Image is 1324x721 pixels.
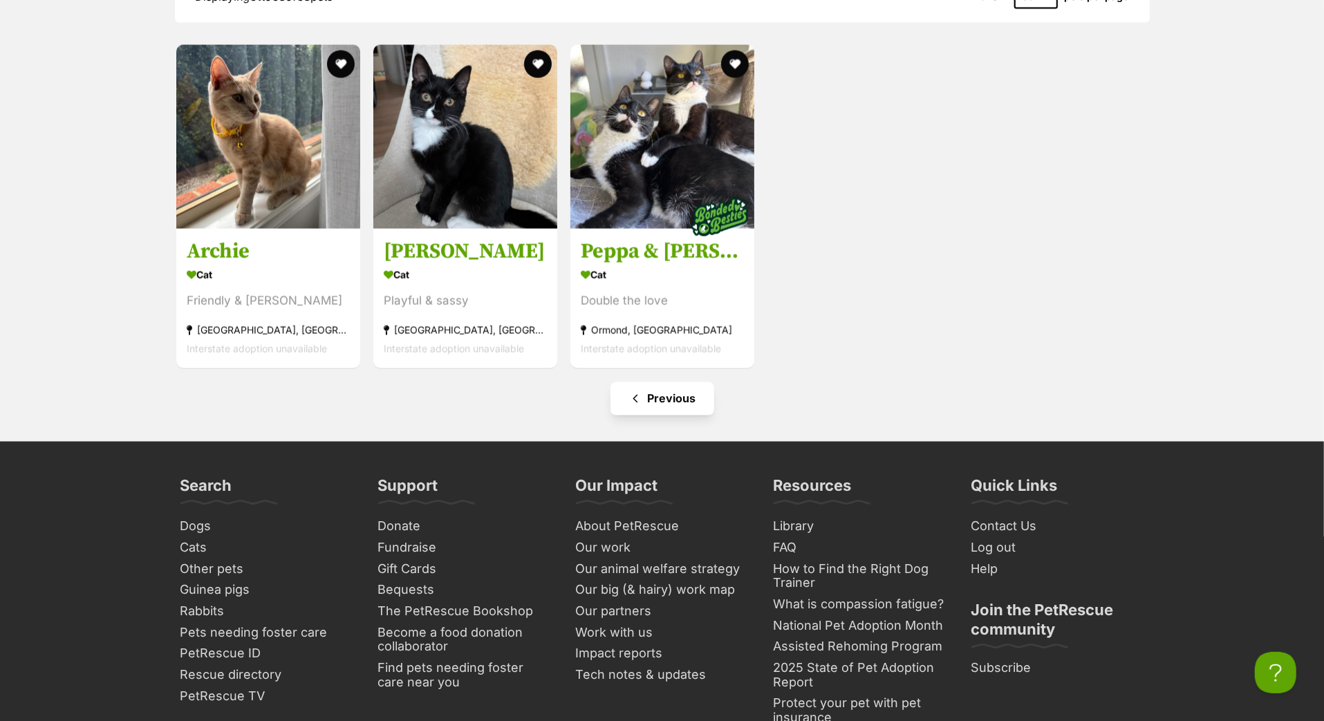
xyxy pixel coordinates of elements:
[966,658,1150,680] a: Subscribe
[570,228,754,368] a: Peppa & [PERSON_NAME] Cat Double the love Ormond, [GEOGRAPHIC_DATA] Interstate adoption unavailab...
[175,516,359,538] a: Dogs
[384,343,524,355] span: Interstate adoption unavailable
[581,238,744,265] h3: Peppa & [PERSON_NAME]
[768,559,952,594] a: How to Find the Right Dog Trainer
[373,580,557,601] a: Bequests
[373,45,557,229] img: Mimi
[384,238,547,265] h3: [PERSON_NAME]
[373,228,557,368] a: [PERSON_NAME] Cat Playful & sassy [GEOGRAPHIC_DATA], [GEOGRAPHIC_DATA] Interstate adoption unavai...
[187,343,327,355] span: Interstate adoption unavailable
[768,637,952,658] a: Assisted Rehoming Program
[570,665,754,686] a: Tech notes & updates
[581,265,744,285] div: Cat
[187,321,350,339] div: [GEOGRAPHIC_DATA], [GEOGRAPHIC_DATA]
[570,601,754,623] a: Our partners
[373,516,557,538] a: Donate
[774,476,852,504] h3: Resources
[581,343,721,355] span: Interstate adoption unavailable
[327,50,355,78] button: favourite
[187,238,350,265] h3: Archie
[581,321,744,339] div: Ormond, [GEOGRAPHIC_DATA]
[373,658,557,693] a: Find pets needing foster care near you
[570,623,754,644] a: Work with us
[373,623,557,658] a: Become a food donation collaborator
[685,182,754,252] img: bonded besties
[176,45,360,229] img: Archie
[378,476,438,504] h3: Support
[966,516,1150,538] a: Contact Us
[570,559,754,581] a: Our animal welfare strategy
[966,538,1150,559] a: Log out
[971,476,1058,504] h3: Quick Links
[966,559,1150,581] a: Help
[175,580,359,601] a: Guinea pigs
[570,538,754,559] a: Our work
[524,50,552,78] button: favourite
[581,292,744,310] div: Double the love
[175,559,359,581] a: Other pets
[187,292,350,310] div: Friendly & [PERSON_NAME]
[175,601,359,623] a: Rabbits
[1255,652,1296,693] iframe: Help Scout Beacon - Open
[175,538,359,559] a: Cats
[610,382,714,415] a: Previous page
[373,601,557,623] a: The PetRescue Bookshop
[175,665,359,686] a: Rescue directory
[175,644,359,665] a: PetRescue ID
[570,516,754,538] a: About PetRescue
[768,516,952,538] a: Library
[187,265,350,285] div: Cat
[570,45,754,229] img: Peppa & Tabitha
[768,658,952,693] a: 2025 State of Pet Adoption Report
[373,538,557,559] a: Fundraise
[768,594,952,616] a: What is compassion fatigue?
[576,476,658,504] h3: Our Impact
[175,382,1150,415] nav: Pagination
[175,686,359,708] a: PetRescue TV
[721,50,749,78] button: favourite
[768,616,952,637] a: National Pet Adoption Month
[971,601,1144,648] h3: Join the PetRescue community
[384,292,547,310] div: Playful & sassy
[373,559,557,581] a: Gift Cards
[570,580,754,601] a: Our big (& hairy) work map
[176,228,360,368] a: Archie Cat Friendly & [PERSON_NAME] [GEOGRAPHIC_DATA], [GEOGRAPHIC_DATA] Interstate adoption unav...
[768,538,952,559] a: FAQ
[384,265,547,285] div: Cat
[180,476,232,504] h3: Search
[570,644,754,665] a: Impact reports
[175,623,359,644] a: Pets needing foster care
[384,321,547,339] div: [GEOGRAPHIC_DATA], [GEOGRAPHIC_DATA]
